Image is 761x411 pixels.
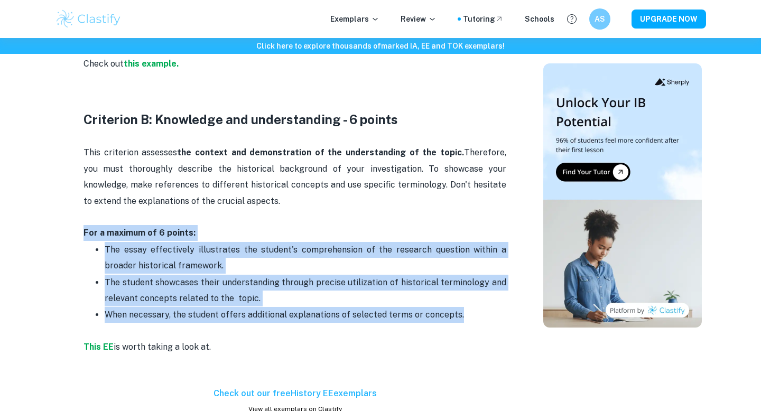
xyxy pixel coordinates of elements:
button: Help and Feedback [563,10,581,28]
img: Clastify logo [55,8,122,30]
h6: Check out our free History EE exemplars [83,387,506,400]
button: AS [589,8,610,30]
h6: Click here to explore thousands of marked IA, EE and TOK exemplars ! [2,40,759,52]
a: Schools [525,13,554,25]
p: When necessary, the student offers additional explanations of selected terms or concepts. [105,307,506,323]
strong: Criterion B: Knowledge and understanding - 6 points [83,112,398,127]
p: Review [401,13,437,25]
strong: of the topic. [410,147,464,157]
p: The essay effectively illustrates the student's comprehension of the research question within a b... [105,242,506,274]
p: This criterion assesses Therefore, you must thoroughly describe the historical background of your... [83,145,506,241]
strong: the context and demonstration of the understanding [177,147,406,157]
img: Thumbnail [543,63,702,328]
a: this example. [124,59,179,69]
p: Check out [83,56,506,72]
strong: For a maximum of 6 points: [83,228,196,238]
p: is worth taking a look at. [83,323,506,388]
a: Tutoring [463,13,504,25]
p: The student showcases their understanding through precise utilization of historical terminology a... [105,275,506,307]
h6: AS [594,13,606,25]
button: UPGRADE NOW [632,10,706,29]
a: This EE [83,342,114,352]
p: Exemplars [330,13,379,25]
